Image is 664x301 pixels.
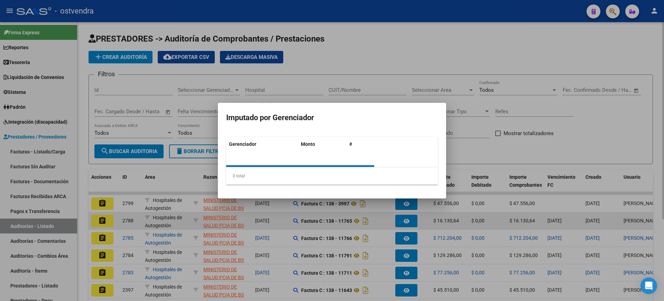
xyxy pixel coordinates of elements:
span: Gerenciador [229,141,256,147]
div: Open Intercom Messenger [640,277,657,294]
span: # [349,141,352,147]
span: Monto [301,141,315,147]
datatable-header-cell: Monto [298,137,347,152]
datatable-header-cell: Gerenciador [226,137,298,152]
div: 0 total [226,167,438,185]
datatable-header-cell: # [347,137,374,152]
h3: Imputado por Gerenciador [226,111,438,124]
